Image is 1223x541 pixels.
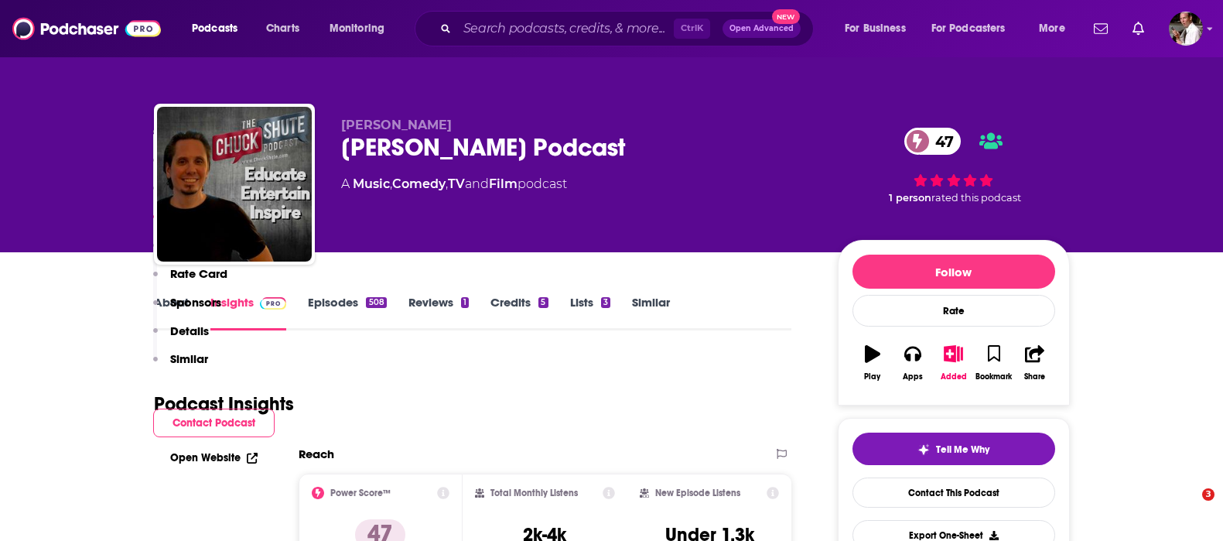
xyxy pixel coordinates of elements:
[601,297,610,308] div: 3
[852,335,893,391] button: Play
[157,107,312,262] img: Chuck Shute Podcast
[12,14,161,43] img: Podchaser - Follow, Share and Rate Podcasts
[941,372,967,382] div: Added
[904,128,962,155] a: 47
[1170,488,1208,526] iframe: Intercom live chat
[408,295,469,330] a: Reviews1
[299,447,334,461] h2: Reach
[308,295,386,330] a: Episodes508
[1169,12,1203,46] span: Logged in as Quarto
[170,295,221,310] p: Sponsors
[170,451,258,464] a: Open Website
[1028,16,1085,41] button: open menu
[366,297,386,308] div: 508
[1202,488,1214,501] span: 3
[489,176,518,191] a: Film
[181,16,258,41] button: open menu
[838,118,1070,214] div: 47 1 personrated this podcast
[390,176,392,191] span: ,
[256,16,309,41] a: Charts
[1169,12,1203,46] button: Show profile menu
[266,18,299,39] span: Charts
[1088,15,1114,42] a: Show notifications dropdown
[461,297,469,308] div: 1
[330,488,391,498] h2: Power Score™
[893,335,933,391] button: Apps
[153,409,275,437] button: Contact Podcast
[723,19,801,38] button: Open AdvancedNew
[153,351,208,380] button: Similar
[936,443,989,456] span: Tell Me Why
[729,25,794,33] span: Open Advanced
[921,16,1028,41] button: open menu
[852,255,1055,289] button: Follow
[490,488,578,498] h2: Total Monthly Listens
[538,297,548,308] div: 5
[1169,12,1203,46] img: User Profile
[852,433,1055,465] button: tell me why sparkleTell Me Why
[1024,372,1045,382] div: Share
[330,18,384,39] span: Monitoring
[674,19,710,39] span: Ctrl K
[975,372,1012,382] div: Bookmark
[772,9,800,24] span: New
[845,18,906,39] span: For Business
[353,176,390,191] a: Music
[153,295,221,324] button: Sponsors
[931,18,1006,39] span: For Podcasters
[446,176,448,191] span: ,
[933,335,973,391] button: Added
[931,192,1021,204] span: rated this podcast
[570,295,610,330] a: Lists3
[341,175,567,193] div: A podcast
[170,351,208,366] p: Similar
[448,176,465,191] a: TV
[889,192,931,204] span: 1 person
[834,16,925,41] button: open menu
[864,372,880,382] div: Play
[490,295,548,330] a: Credits5
[429,11,828,46] div: Search podcasts, credits, & more...
[917,443,930,456] img: tell me why sparkle
[632,295,670,330] a: Similar
[852,478,1055,508] a: Contact This Podcast
[170,324,209,338] p: Details
[1126,15,1150,42] a: Show notifications dropdown
[920,128,962,155] span: 47
[153,324,209,352] button: Details
[192,18,237,39] span: Podcasts
[319,16,405,41] button: open menu
[392,176,446,191] a: Comedy
[457,16,674,41] input: Search podcasts, credits, & more...
[903,372,923,382] div: Apps
[655,488,740,498] h2: New Episode Listens
[974,335,1014,391] button: Bookmark
[465,176,489,191] span: and
[852,295,1055,327] div: Rate
[341,118,452,132] span: [PERSON_NAME]
[1039,18,1065,39] span: More
[1014,335,1054,391] button: Share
